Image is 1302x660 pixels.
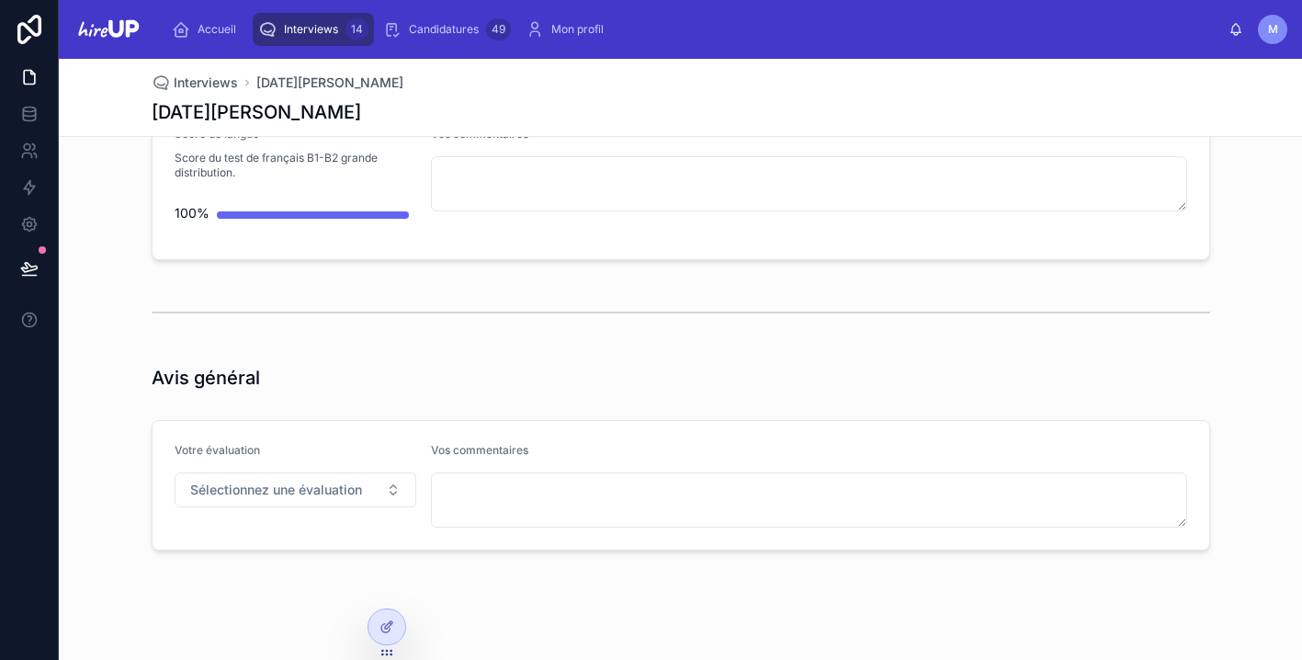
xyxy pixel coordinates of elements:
[175,195,209,232] div: 100%
[256,74,403,92] a: [DATE][PERSON_NAME]
[431,443,528,457] span: Vos commentaires
[520,13,617,46] a: Mon profil
[284,22,338,37] span: Interviews
[198,22,236,37] span: Accueil
[74,15,142,44] img: App logo
[486,18,511,40] div: 49
[409,22,479,37] span: Candidatures
[431,127,528,141] span: Vos commentaires
[152,74,238,92] a: Interviews
[157,9,1228,50] div: scrollable content
[175,472,417,507] button: Select Button
[253,13,374,46] a: Interviews14
[152,365,260,391] h1: Avis général
[175,443,260,457] span: Votre évaluation
[378,13,516,46] a: Candidatures49
[152,99,361,125] h1: [DATE][PERSON_NAME]
[345,18,368,40] div: 14
[175,151,417,180] span: Score du test de français B1-B2 grande distribution.
[551,22,604,37] span: Mon profil
[190,481,362,499] span: Sélectionnez une évaluation
[174,74,238,92] span: Interviews
[1268,22,1278,37] span: M
[175,127,259,141] span: Score de langue
[166,13,249,46] a: Accueil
